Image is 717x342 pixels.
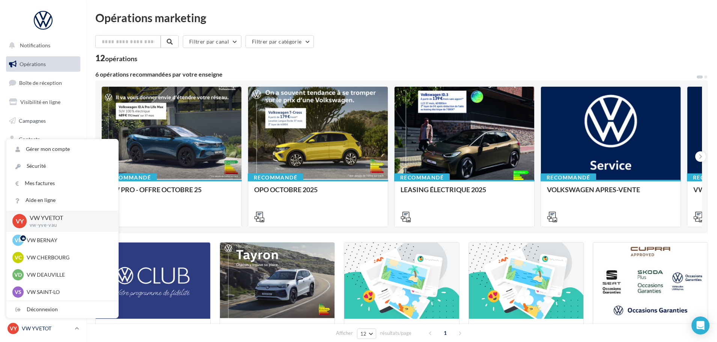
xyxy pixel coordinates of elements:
a: Campagnes DataOnDemand [5,212,82,235]
span: Opérations [20,61,46,67]
span: VY [10,325,17,332]
div: Opérations marketing [95,12,708,23]
div: Recommandé [101,173,157,182]
a: Médiathèque [5,150,82,166]
a: Boîte de réception [5,75,82,91]
a: Mes factures [6,175,118,192]
button: Filtrer par canal [183,35,241,48]
a: Opérations [5,56,82,72]
span: VB [15,237,22,244]
span: 1 [439,327,451,339]
button: Notifications [5,38,79,53]
p: VW DEAUVILLE [27,271,109,279]
a: Visibilité en ligne [5,94,82,110]
div: 6 opérations recommandées par votre enseigne [95,71,696,77]
div: VOLKSWAGEN APRES-VENTE [547,186,675,201]
a: VY VW YVETOT [6,321,80,336]
a: Sécurité [6,158,118,175]
p: VW BERNAY [27,237,109,244]
div: 12 [95,54,137,62]
div: OPO OCTOBRE 2025 [254,186,382,201]
span: Afficher [336,330,353,337]
div: Recommandé [541,173,596,182]
div: VW PRO - OFFRE OCTOBRE 25 [108,186,235,201]
div: LEASING ÉLECTRIQUE 2025 [401,186,528,201]
span: résultats/page [380,330,411,337]
a: Gérer mon compte [6,141,118,158]
span: VY [16,217,24,225]
div: Recommandé [394,173,450,182]
a: Campagnes [5,113,82,129]
p: vw-yve-vau [30,222,106,229]
a: Contacts [5,131,82,147]
div: Open Intercom Messenger [691,316,709,334]
span: Visibilité en ligne [20,99,60,105]
span: Contacts [19,136,40,142]
p: VW SAINT-LO [27,288,109,296]
div: Déconnexion [6,301,118,318]
a: PLV et print personnalisable [5,187,82,209]
span: VS [15,288,21,296]
span: VD [14,271,22,279]
p: VW YVETOT [22,325,72,332]
span: 12 [360,331,367,337]
span: VC [15,254,22,261]
button: 12 [357,328,376,339]
span: Notifications [20,42,50,48]
p: VW YVETOT [30,214,106,222]
a: Calendrier [5,169,82,185]
a: Aide en ligne [6,192,118,209]
span: Campagnes [19,117,46,124]
div: opérations [105,55,137,62]
span: Boîte de réception [19,80,62,86]
div: Recommandé [248,173,303,182]
button: Filtrer par catégorie [246,35,314,48]
p: VW CHERBOURG [27,254,109,261]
